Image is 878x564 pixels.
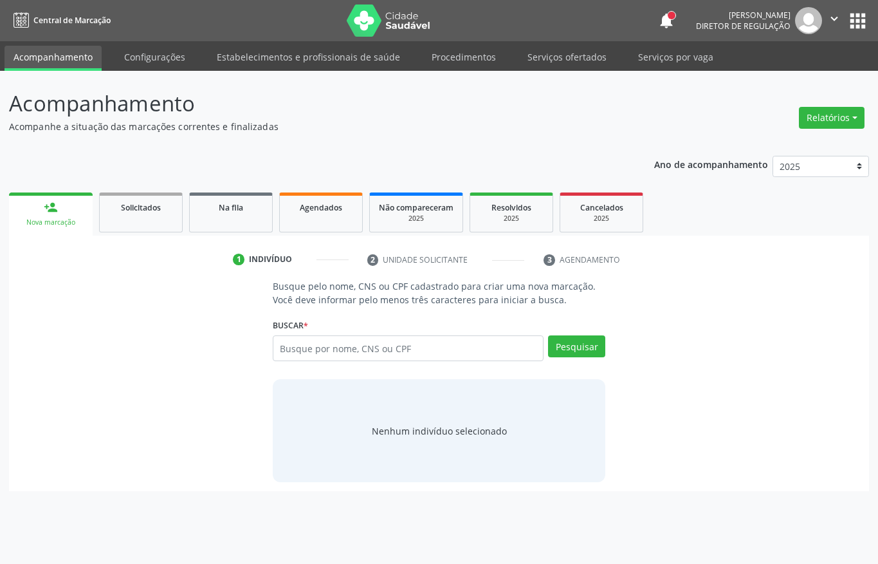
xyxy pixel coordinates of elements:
[121,202,161,213] span: Solicitados
[115,46,194,68] a: Configurações
[9,10,111,31] a: Central de Marcação
[629,46,722,68] a: Serviços por vaga
[654,156,768,172] p: Ano de acompanhamento
[273,335,544,361] input: Busque por nome, CNS ou CPF
[795,7,822,34] img: img
[518,46,616,68] a: Serviços ofertados
[300,202,342,213] span: Agendados
[219,202,243,213] span: Na fila
[379,214,453,223] div: 2025
[233,254,244,265] div: 1
[822,7,846,34] button: 
[479,214,544,223] div: 2025
[18,218,84,227] div: Nova marcação
[548,335,605,357] button: Pesquisar
[580,202,623,213] span: Cancelados
[273,315,308,335] label: Buscar
[379,202,453,213] span: Não compareceram
[33,15,111,26] span: Central de Marcação
[491,202,531,213] span: Resolvidos
[696,10,791,21] div: [PERSON_NAME]
[846,10,869,32] button: apps
[657,12,675,30] button: notifications
[827,12,841,26] i: 
[372,424,507,438] div: Nenhum indivíduo selecionado
[423,46,505,68] a: Procedimentos
[799,107,864,129] button: Relatórios
[249,254,292,265] div: Indivíduo
[9,88,611,120] p: Acompanhamento
[569,214,634,223] div: 2025
[208,46,409,68] a: Estabelecimentos e profissionais de saúde
[44,200,58,214] div: person_add
[5,46,102,71] a: Acompanhamento
[696,21,791,32] span: Diretor de regulação
[273,279,605,306] p: Busque pelo nome, CNS ou CPF cadastrado para criar uma nova marcação. Você deve informar pelo men...
[9,120,611,133] p: Acompanhe a situação das marcações correntes e finalizadas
